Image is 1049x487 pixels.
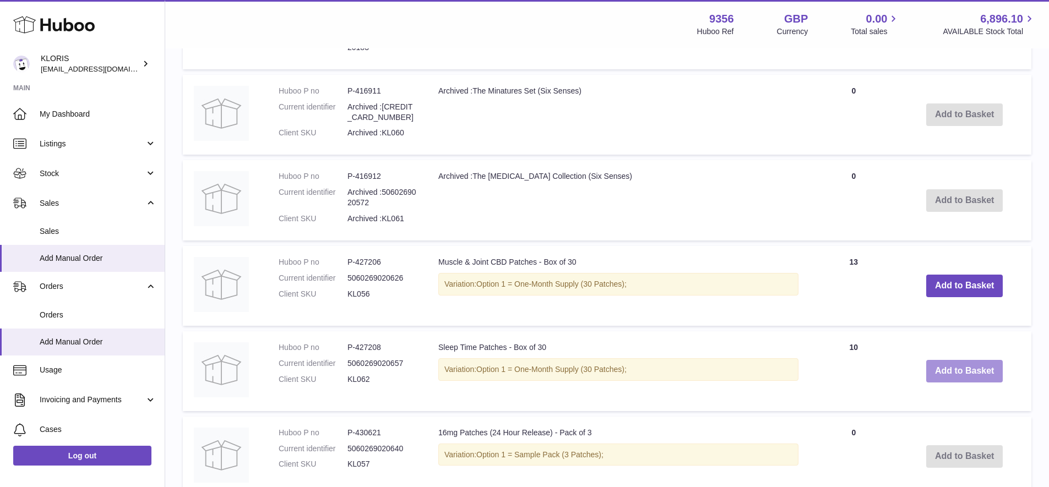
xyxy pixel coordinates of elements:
td: 10 [809,331,898,411]
dt: Client SKU [279,289,347,299]
span: Orders [40,281,145,292]
dd: 5060269020657 [347,358,416,369]
span: Listings [40,139,145,149]
span: Add Manual Order [40,253,156,264]
td: Archived :The Minatures Set (Six Senses) [427,75,809,155]
dt: Current identifier [279,358,347,369]
span: Sales [40,226,156,237]
div: Variation: [438,273,798,296]
button: Add to Basket [926,275,1003,297]
span: Stock [40,168,145,179]
span: Option 1 = One-Month Supply (30 Patches); [476,280,627,288]
span: Total sales [851,26,900,37]
div: KLORIS [41,53,140,74]
dd: Archived :KL061 [347,214,416,224]
span: 6,896.10 [980,12,1023,26]
td: Archived :The [MEDICAL_DATA] Collection (Six Senses) [427,160,809,240]
dd: P-427208 [347,342,416,353]
dd: KL056 [347,289,416,299]
dt: Client SKU [279,214,347,224]
img: Muscle & Joint CBD Patches - Box of 30 [194,257,249,312]
dd: Archived :5060269020572 [347,187,416,208]
dt: Client SKU [279,374,347,385]
span: Sales [40,198,145,209]
dd: Archived :[CREDIT_CARD_NUMBER] [347,102,416,123]
dd: P-416911 [347,86,416,96]
button: Add to Basket [926,360,1003,382]
div: Huboo Ref [697,26,734,37]
strong: 9356 [709,12,734,26]
dt: Current identifier [279,187,347,208]
td: Sleep Time Patches - Box of 30 [427,331,809,411]
span: Option 1 = One-Month Supply (30 Patches); [476,365,627,374]
dd: P-416912 [347,171,416,182]
dd: KL062 [347,374,416,385]
dd: P-430621 [347,428,416,438]
dt: Current identifier [279,444,347,454]
span: My Dashboard [40,109,156,119]
td: 0 [809,160,898,240]
dt: Client SKU [279,459,347,469]
td: 13 [809,246,898,326]
td: Muscle & Joint CBD Patches - Box of 30 [427,246,809,326]
dd: KL057 [347,459,416,469]
img: Archived :The Minatures Set (Six Senses) [194,86,249,141]
td: 0 [809,75,898,155]
div: Variation: [438,358,798,381]
span: [EMAIL_ADDRESS][DOMAIN_NAME] [41,64,162,73]
dd: Archived :KL060 [347,128,416,138]
strong: GBP [784,12,808,26]
a: 6,896.10 AVAILABLE Stock Total [943,12,1036,37]
img: Sleep Time Patches - Box of 30 [194,342,249,397]
span: AVAILABLE Stock Total [943,26,1036,37]
dt: Huboo P no [279,342,347,353]
span: 0.00 [866,12,888,26]
dt: Huboo P no [279,171,347,182]
span: Option 1 = Sample Pack (3 Patches); [476,450,604,459]
dt: Client SKU [279,128,347,138]
dt: Huboo P no [279,86,347,96]
div: Currency [777,26,808,37]
dd: 5060269020640 [347,444,416,454]
span: Add Manual Order [40,337,156,347]
img: huboo@kloriscbd.com [13,56,30,72]
a: Log out [13,446,151,466]
div: Variation: [438,444,798,466]
span: Cases [40,424,156,435]
span: Orders [40,310,156,320]
dd: P-427206 [347,257,416,267]
dt: Huboo P no [279,428,347,438]
img: Archived :The Jet Lag Collection (Six Senses) [194,171,249,226]
span: Usage [40,365,156,375]
span: Invoicing and Payments [40,395,145,405]
dt: Huboo P no [279,257,347,267]
img: 16mg Patches (24 Hour Release) - Pack of 3 [194,428,249,483]
dt: Current identifier [279,273,347,283]
dt: Current identifier [279,102,347,123]
dd: 5060269020626 [347,273,416,283]
a: 0.00 Total sales [851,12,900,37]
